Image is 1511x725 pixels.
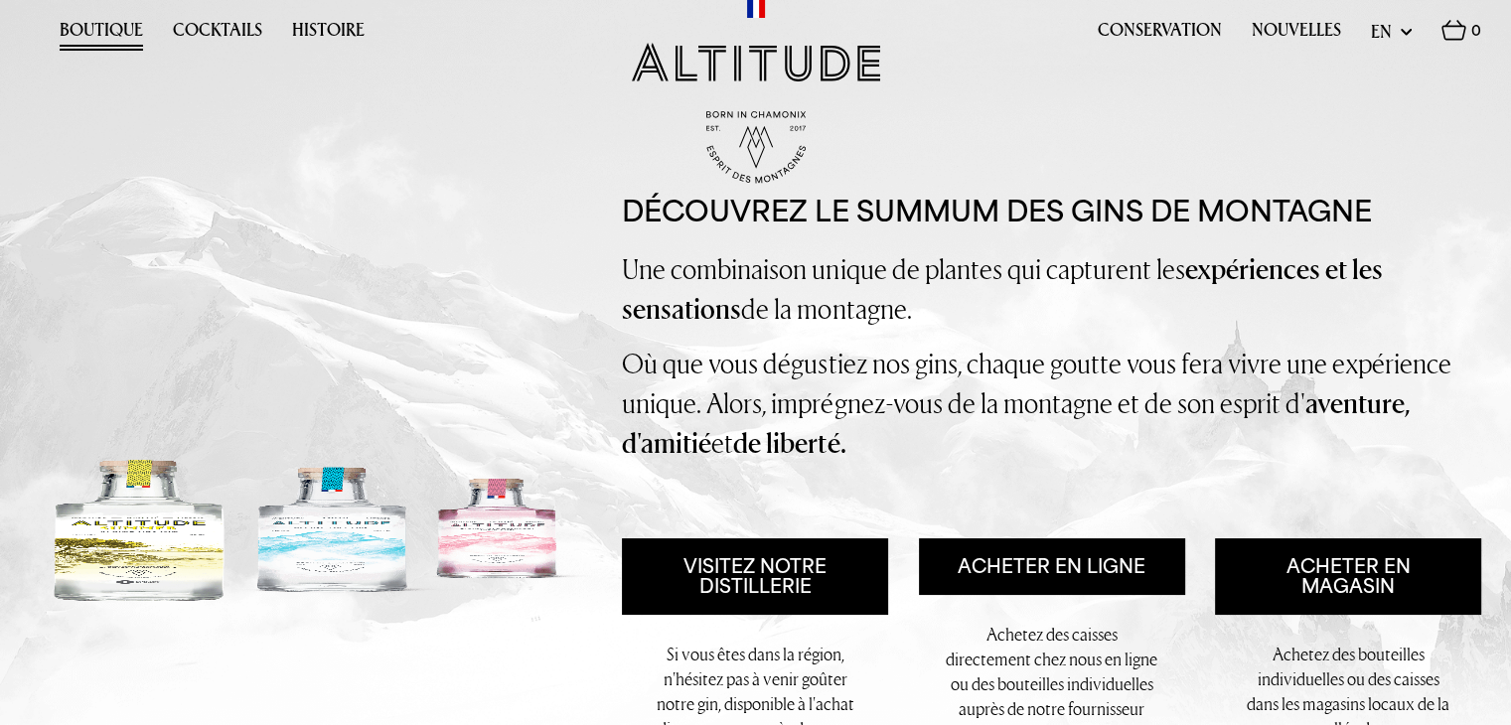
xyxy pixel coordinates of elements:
font: Une combinaison unique de plantes qui capturent les [622,250,1184,287]
font: Acheter en magasin [1285,555,1410,597]
font: Histoire [292,17,365,42]
a: Histoire [292,20,365,51]
font: Visitez notre distillerie [683,555,827,597]
font: de la montagne. [741,290,911,327]
font: de liberté. [733,424,845,462]
font: Nouvelles [1252,17,1341,42]
a: Nouvelles [1252,20,1341,51]
a: Conservation [1098,20,1222,51]
font: Cocktails [173,17,262,42]
font: Où que vous dégustiez nos gins, chaque goutte vous fera vivre une expérience unique. Alors, impré... [622,345,1450,420]
a: Visitez notre distillerie [622,538,888,615]
font: aventure, d'amitié [622,384,1409,462]
img: Gin Altitude [632,43,880,81]
a: Acheter en ligne [919,538,1185,595]
font: Conservation [1098,17,1222,42]
a: 0 [1441,20,1481,52]
img: Née à Chamonix - Est. 2017 - Esprit des Montagnes [706,111,806,184]
font: Acheter en ligne [958,555,1145,577]
font: Boutique [60,17,143,42]
font: expériences et les sensations [622,250,1382,328]
font: 0 [1471,22,1481,39]
font: et [711,424,733,461]
img: Panier [1441,20,1466,41]
a: Boutique [60,20,143,51]
a: Cocktails [173,20,262,51]
a: Acheter en magasin [1215,538,1481,615]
